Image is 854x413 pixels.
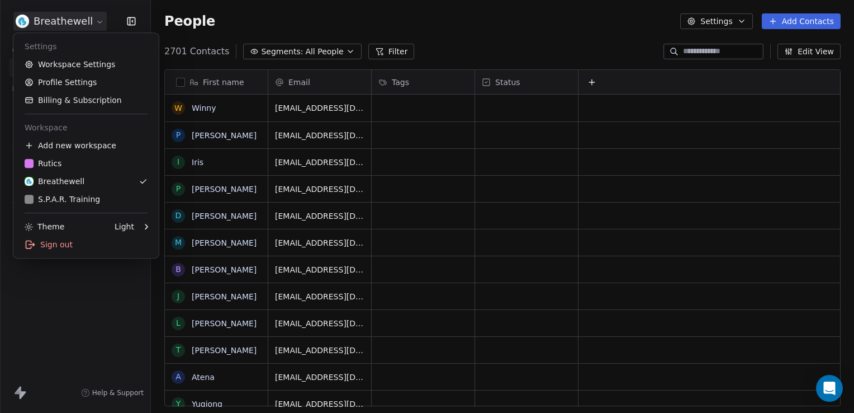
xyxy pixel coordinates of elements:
div: Settings [18,37,154,55]
div: S.P.A.R. Training [25,194,100,205]
img: Breathewell%20profile%20picture%20copy.png [25,177,34,186]
div: Rutics [25,158,61,169]
a: Billing & Subscription [18,91,154,109]
div: Light [115,221,134,232]
div: Add new workspace [18,137,154,154]
div: Sign out [18,236,154,254]
a: Profile Settings [18,73,154,91]
div: Theme [25,221,64,232]
div: Workspace [18,119,154,137]
div: Breathewell [25,176,84,187]
a: Workspace Settings [18,55,154,73]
